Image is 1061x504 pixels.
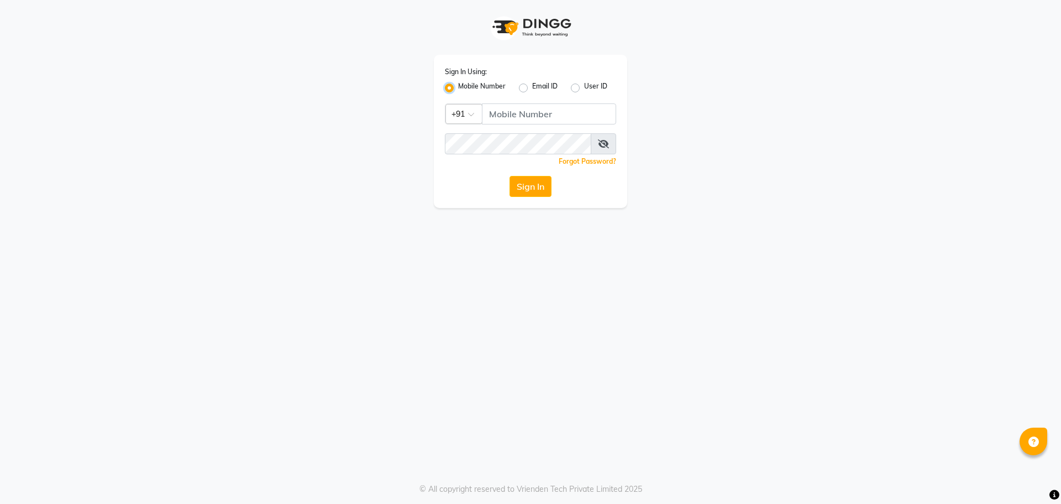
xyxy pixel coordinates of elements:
[559,157,616,165] a: Forgot Password?
[458,81,506,95] label: Mobile Number
[584,81,607,95] label: User ID
[445,133,591,154] input: Username
[510,176,551,197] button: Sign In
[482,103,616,124] input: Username
[486,11,575,44] img: logo1.svg
[445,67,487,77] label: Sign In Using:
[532,81,558,95] label: Email ID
